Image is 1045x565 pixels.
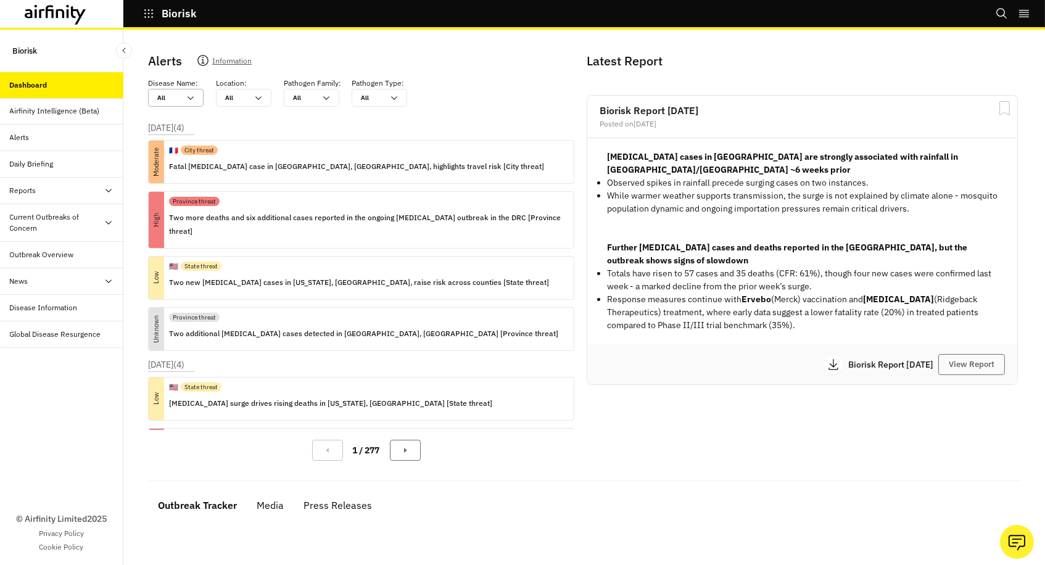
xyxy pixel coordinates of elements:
p: Province threat [173,197,216,206]
button: Previous Page [312,440,343,461]
p: Low [135,270,178,286]
svg: Bookmark Report [997,101,1012,116]
p: [DATE] ( 4 ) [148,358,184,371]
p: Disease Name : [148,78,198,89]
div: Press Releases [304,496,372,514]
p: State threat [184,262,218,271]
div: News [10,276,28,287]
p: Latest Report [587,52,1015,70]
p: 1 / 277 [353,444,380,457]
div: Media [257,496,284,514]
div: Current Outbreaks of Concern [10,212,104,234]
p: Unknown [135,321,178,337]
a: Cookie Policy [39,542,84,553]
div: Outbreak Tracker [158,496,237,514]
p: Two more deaths and six additional cases reported in the ongoing [MEDICAL_DATA] outbreak in the D... [169,211,564,238]
button: Next Page [390,440,421,461]
p: 🇺🇸 [169,382,178,393]
p: Response measures continue with (Merck) vaccination and (Ridgeback Therapeutics) treatment, where... [607,293,998,332]
h2: Biorisk Report [DATE] [600,105,1005,115]
p: Biorisk [162,8,197,19]
strong: [MEDICAL_DATA] cases in [GEOGRAPHIC_DATA] are strongly associated with rainfall in [GEOGRAPHIC_DA... [607,151,958,175]
strong: Further [MEDICAL_DATA] cases and deaths reported in the [GEOGRAPHIC_DATA], but the outbreak shows... [607,242,967,266]
button: View Report [938,354,1005,375]
div: Disease Information [10,302,78,313]
p: Alerts [148,52,182,70]
strong: Ervebo [741,294,771,305]
strong: [MEDICAL_DATA] [863,294,934,305]
p: Totals have risen to 57 cases and 35 deaths (CFR: 61%), though four new cases were confirmed last... [607,267,998,293]
button: Biorisk [143,3,197,24]
p: 🇺🇸 [169,261,178,272]
p: Location : [216,78,247,89]
a: Privacy Policy [39,528,84,539]
div: Posted on [DATE] [600,120,1005,128]
p: © Airfinity Limited 2025 [16,513,107,526]
p: Moderate [135,154,178,170]
p: 🇫🇷 [169,145,178,156]
p: Observed spikes in rainfall precede surging cases on two instances. [607,176,998,189]
div: Dashboard [10,80,47,91]
p: Biorisk [12,39,37,62]
p: Fatal [MEDICAL_DATA] case in [GEOGRAPHIC_DATA], [GEOGRAPHIC_DATA], highlights travel risk [City t... [169,160,544,173]
p: Pathogen Type : [352,78,404,89]
div: Airfinity Intelligence (Beta) [10,105,100,117]
button: Ask our analysts [1000,525,1034,559]
button: Search [996,3,1008,24]
div: Global Disease Resurgence [10,329,101,340]
p: Low [135,391,178,406]
p: State threat [184,382,218,392]
p: Information [212,54,252,72]
p: City threat [184,146,214,155]
button: Close Sidebar [116,43,132,59]
p: [DATE] ( 4 ) [148,122,184,134]
p: [MEDICAL_DATA] surge drives rising deaths in [US_STATE], [GEOGRAPHIC_DATA] [State threat] [169,397,492,410]
p: Two additional [MEDICAL_DATA] cases detected in [GEOGRAPHIC_DATA], [GEOGRAPHIC_DATA] [Province th... [169,327,558,340]
p: While warmer weather supports transmission, the surge is not explained by climate alone - mosquit... [607,189,998,215]
div: Alerts [10,132,30,143]
div: Daily Briefing [10,159,54,170]
div: Outbreak Overview [10,249,74,260]
p: Pathogen Family : [284,78,341,89]
p: High [128,212,184,228]
p: Biorisk Report [DATE] [848,360,938,369]
div: Reports [10,185,36,196]
p: Two new [MEDICAL_DATA] cases in [US_STATE], [GEOGRAPHIC_DATA], raise risk across counties [State ... [169,276,549,289]
p: Province threat [173,313,216,322]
